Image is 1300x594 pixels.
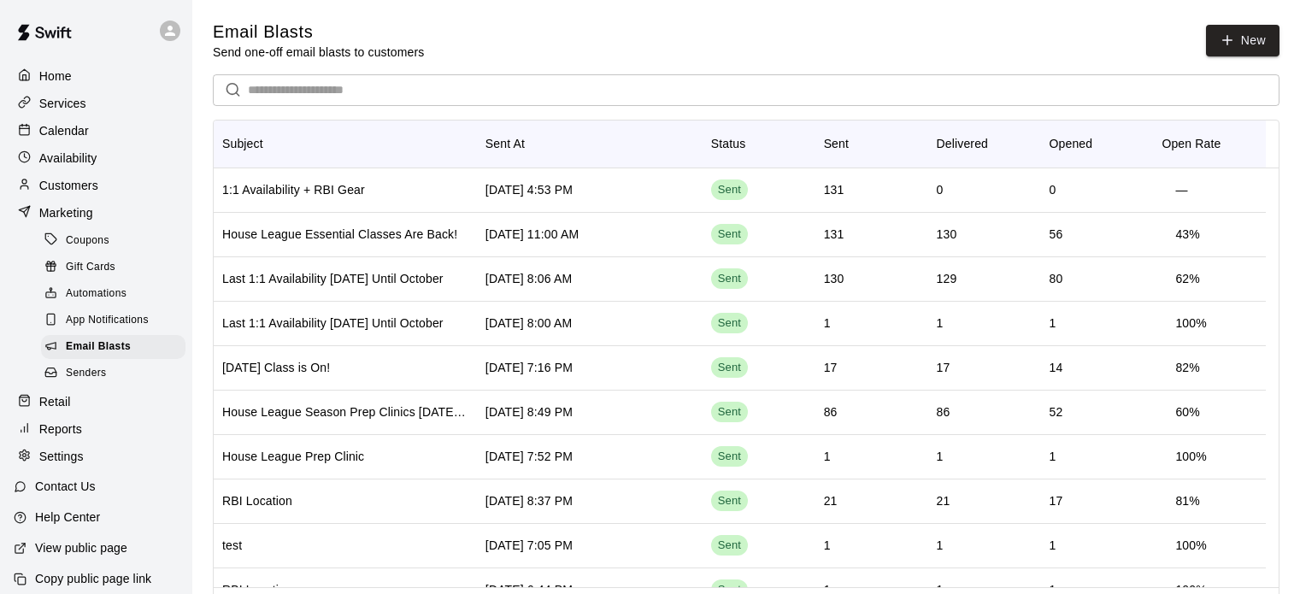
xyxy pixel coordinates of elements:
div: 0 [1049,181,1056,198]
div: Apr 16 2025, 7:16 PM [485,359,573,376]
div: 17 [1049,492,1062,509]
div: 86 [824,403,838,421]
td: 100 % [1162,301,1220,346]
span: Sent [711,493,748,509]
div: Sent [824,120,849,168]
p: Send one-off email blasts to customers [213,44,424,61]
span: Sent [711,271,748,287]
div: Friday, April 18th Class is On! [222,359,330,376]
div: Senders [41,362,185,385]
a: Coupons [41,227,192,254]
td: 62 % [1162,256,1213,302]
div: 21 [937,492,950,509]
div: 1 [937,315,944,332]
div: Sent [815,120,928,168]
div: 130 [937,226,957,243]
div: Status [703,120,815,168]
div: 1 [824,537,831,554]
div: 0 [937,181,944,198]
span: Email Blasts [66,338,131,356]
div: Gift Cards [41,256,185,279]
div: test [222,537,242,554]
span: Sent [711,449,748,465]
div: 129 [937,270,957,287]
div: Opened [1040,120,1153,168]
p: Copy public page link [35,570,151,587]
td: 43 % [1162,212,1213,257]
div: 131 [824,226,844,243]
div: 131 [824,181,844,198]
div: 14 [1049,359,1062,376]
span: Sent [711,182,748,198]
div: 1:1 Availability + RBI Gear [222,181,365,198]
p: Help Center [35,509,100,526]
div: 1 [824,315,831,332]
div: Delivered [937,120,989,168]
p: Reports [39,421,82,438]
p: Retail [39,393,71,410]
h5: Email Blasts [213,21,424,44]
a: Availability [14,145,179,171]
div: Subject [214,120,477,168]
p: Availability [39,150,97,167]
div: Status [711,120,746,168]
div: Last 1:1 Availability August 28th Until October [222,270,444,287]
div: Opened [1049,120,1092,168]
a: Calendar [14,118,179,144]
div: Open Rate [1153,120,1266,168]
td: 60 % [1162,390,1213,435]
div: House League Season Prep Clinics May 3+4! [222,403,468,421]
div: Last 1:1 Availability August 28th Until October [222,315,444,332]
div: Aug 27 2025, 8:06 AM [485,270,572,287]
span: Sent [711,315,748,332]
div: 17 [937,359,950,376]
div: 130 [824,270,844,287]
a: Senders [41,361,192,387]
a: Marketing [14,200,179,226]
div: Aug 27 2025, 8:00 AM [485,315,572,332]
div: 86 [937,403,950,421]
td: — [1162,168,1201,213]
span: Automations [66,285,126,303]
div: 80 [1049,270,1062,287]
div: 17 [824,359,838,376]
div: Mar 9 2025, 8:37 PM [485,492,573,509]
span: App Notifications [66,312,149,329]
div: 1 [1049,315,1056,332]
div: 21 [824,492,838,509]
div: 1 [937,537,944,554]
p: Calendar [39,122,89,139]
a: Retail [14,389,179,415]
div: Subject [222,120,263,168]
p: View public page [35,539,127,556]
div: 56 [1049,226,1062,243]
p: Home [39,68,72,85]
div: Services [14,91,179,116]
div: App Notifications [41,309,185,332]
div: Customers [14,173,179,198]
p: Customers [39,177,98,194]
p: Services [39,95,86,112]
div: Apr 9 2025, 8:49 PM [485,403,573,421]
p: Marketing [39,204,93,221]
div: House League Essential Classes Are Back! [222,226,457,243]
div: Oct 11 2025, 11:00 AM [485,226,579,243]
a: Reports [14,416,179,442]
a: Settings [14,444,179,469]
div: Home [14,63,179,89]
div: Automations [41,282,185,306]
div: 1 [1049,448,1056,465]
p: Settings [39,448,84,465]
td: 82 % [1162,345,1213,391]
div: Email Blasts [41,335,185,359]
span: Sent [711,538,748,554]
div: Coupons [41,229,185,253]
div: Sent At [477,120,703,168]
td: 100 % [1162,523,1220,568]
div: Delivered [928,120,1041,168]
div: Oct 13 2025, 4:53 PM [485,181,573,198]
